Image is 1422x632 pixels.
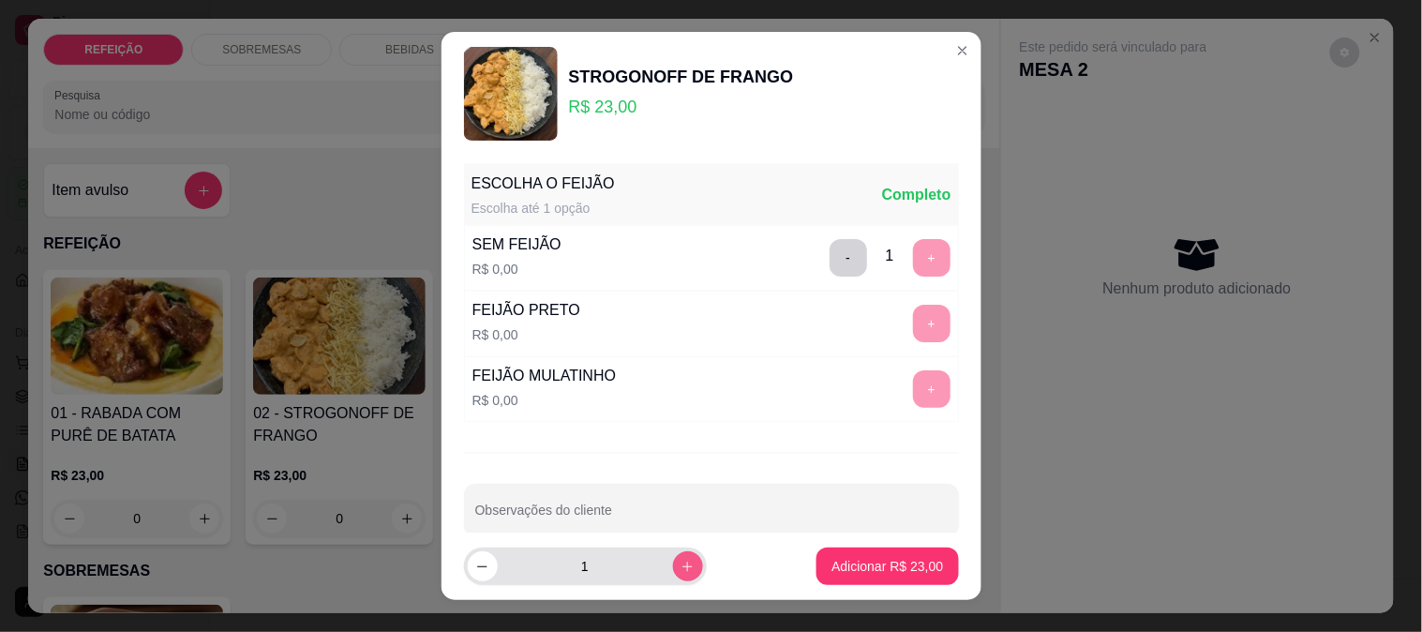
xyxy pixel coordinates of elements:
div: 1 [886,245,894,267]
div: Completo [882,184,951,206]
input: Observações do cliente [475,508,948,527]
p: R$ 0,00 [472,325,580,344]
button: Close [948,36,978,66]
button: increase-product-quantity [673,551,703,581]
p: R$ 0,00 [472,260,561,278]
div: FEIJÃO PRETO [472,299,580,322]
div: SEM FEIJÃO [472,233,561,256]
button: Adicionar R$ 23,00 [816,548,958,585]
button: delete [830,239,867,277]
div: STROGONOFF DE FRANGO [569,64,794,90]
div: ESCOLHA O FEIJÃO [472,173,615,195]
img: product-image [464,47,558,141]
p: Adicionar R$ 23,00 [831,557,943,576]
div: FEIJÃO MULATINHO [472,365,617,387]
div: Escolha até 1 opção [472,199,615,218]
p: R$ 0,00 [472,391,617,410]
p: R$ 23,00 [569,94,794,120]
button: decrease-product-quantity [468,551,498,581]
